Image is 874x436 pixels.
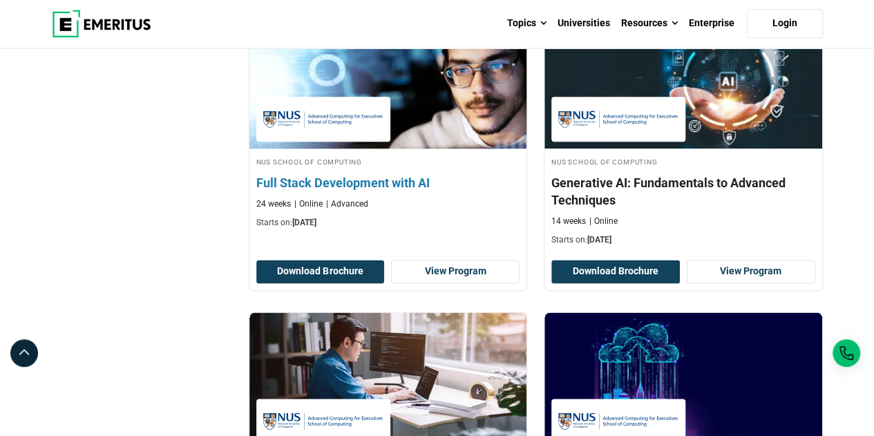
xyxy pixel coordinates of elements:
[551,155,815,167] h4: NUS School of Computing
[551,234,815,246] p: Starts on:
[587,235,611,245] span: [DATE]
[263,104,383,135] img: NUS School of Computing
[292,218,316,227] span: [DATE]
[544,10,822,149] img: Generative AI: Fundamentals to Advanced Techniques | Online Technology Course
[326,198,368,210] p: Advanced
[687,260,815,283] a: View Program
[249,10,527,236] a: Coding Course by NUS School of Computing - September 30, 2025 NUS School of Computing NUS School ...
[256,260,385,283] button: Download Brochure
[747,9,823,38] a: Login
[544,10,822,253] a: Technology Course by NUS School of Computing - September 30, 2025 NUS School of Computing NUS Sch...
[551,260,680,283] button: Download Brochure
[558,104,678,135] img: NUS School of Computing
[551,174,815,209] h4: Generative AI: Fundamentals to Advanced Techniques
[551,216,586,227] p: 14 weeks
[256,217,520,229] p: Starts on:
[256,174,520,191] h4: Full Stack Development with AI
[256,155,520,167] h4: NUS School of Computing
[391,260,520,283] a: View Program
[256,198,291,210] p: 24 weeks
[294,198,323,210] p: Online
[589,216,618,227] p: Online
[235,3,540,155] img: Full Stack Development with AI | Online Coding Course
